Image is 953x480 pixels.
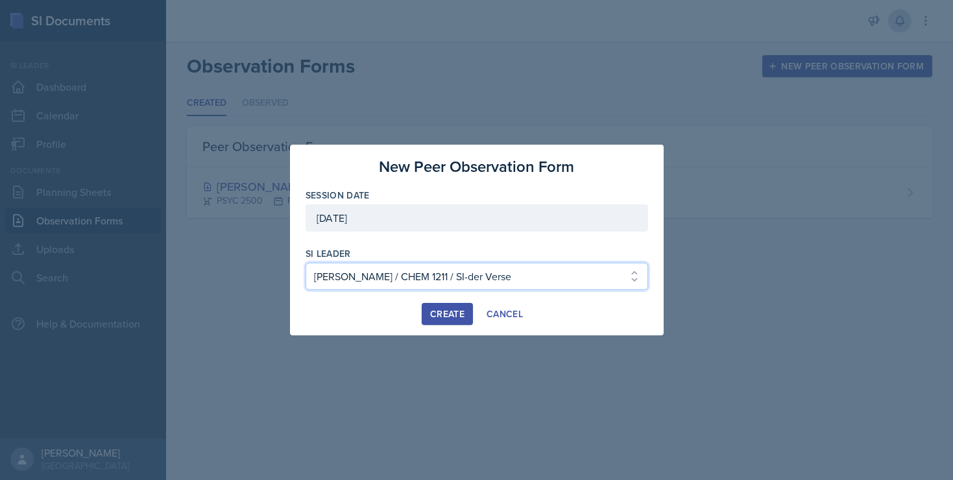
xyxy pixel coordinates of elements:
[306,189,370,202] label: Session Date
[478,303,531,325] button: Cancel
[422,303,473,325] button: Create
[306,247,351,260] label: si leader
[430,309,464,319] div: Create
[379,155,574,178] h3: New Peer Observation Form
[487,309,523,319] div: Cancel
